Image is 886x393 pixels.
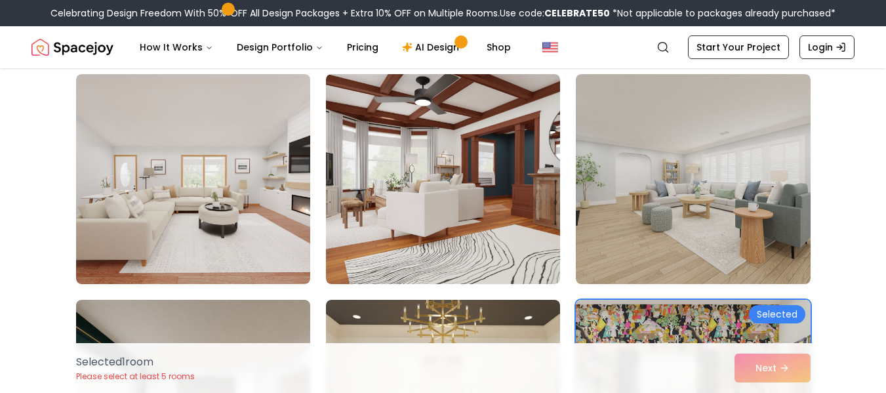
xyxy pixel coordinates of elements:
button: Design Portfolio [226,34,334,60]
a: Pricing [336,34,389,60]
nav: Global [31,26,855,68]
a: Start Your Project [688,35,789,59]
a: Login [799,35,855,59]
nav: Main [129,34,521,60]
span: Use code: [500,7,610,20]
button: How It Works [129,34,224,60]
p: Please select at least 5 rooms [76,371,195,382]
img: Room room-20 [326,74,560,284]
img: United States [542,39,558,55]
b: CELEBRATE50 [544,7,610,20]
img: Room room-21 [576,74,810,284]
a: Shop [476,34,521,60]
div: Celebrating Design Freedom With 50% OFF All Design Packages + Extra 10% OFF on Multiple Rooms. [50,7,836,20]
div: Selected [749,305,805,323]
img: Spacejoy Logo [31,34,113,60]
span: *Not applicable to packages already purchased* [610,7,836,20]
a: Spacejoy [31,34,113,60]
a: AI Design [392,34,473,60]
p: Selected 1 room [76,354,195,370]
img: Room room-19 [76,74,310,284]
